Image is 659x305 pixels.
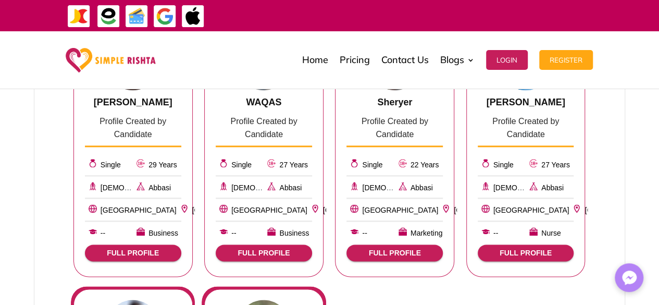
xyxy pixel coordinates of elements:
span: [GEOGRAPHIC_DATA] [101,206,177,214]
span: [DEMOGRAPHIC_DATA] [493,184,575,192]
span: Profile Created by Candidate [100,117,166,139]
img: EasyPaisa-icon [97,5,120,28]
button: Login [486,50,528,70]
img: JazzCash-icon [67,5,91,28]
img: GooglePay-icon [153,5,177,28]
span: [DEMOGRAPHIC_DATA] [231,184,313,192]
span: Abbasi [411,184,433,192]
span: -- [493,227,498,240]
span: Single [362,161,382,169]
span: [GEOGRAPHIC_DATA] [192,206,268,214]
a: Login [486,34,528,86]
a: Contact Us [381,34,429,86]
span: Sheryer [377,97,412,107]
span: Single [101,161,121,169]
span: FULL PROFILE [355,249,434,257]
span: FULL PROFILE [93,249,173,257]
img: ApplePay-icon [181,5,205,28]
span: -- [231,227,236,240]
span: Business [279,227,309,240]
span: [PERSON_NAME] [487,97,565,107]
span: [DEMOGRAPHIC_DATA] [362,184,444,192]
span: 29 Years [148,161,177,169]
button: Register [539,50,593,70]
button: FULL PROFILE [85,245,181,261]
button: FULL PROFILE [346,245,443,261]
span: Single [493,161,514,169]
span: Abbasi [541,184,564,192]
span: Profile Created by Candidate [492,117,559,139]
span: Business [148,227,178,240]
button: FULL PROFILE [478,245,574,261]
span: Profile Created by Candidate [362,117,428,139]
span: [GEOGRAPHIC_DATA] [493,206,569,214]
span: Nurse [541,227,561,240]
span: [PERSON_NAME] [94,97,172,107]
span: 22 Years [411,161,439,169]
span: [DEMOGRAPHIC_DATA] [101,184,182,192]
span: [GEOGRAPHIC_DATA] [323,206,399,214]
span: [GEOGRAPHIC_DATA] [362,206,438,214]
button: FULL PROFILE [216,245,312,261]
span: Profile Created by Candidate [230,117,297,139]
span: 27 Years [541,161,570,169]
span: FULL PROFILE [486,249,566,257]
img: Messenger [619,267,640,288]
img: Credit Cards [125,5,148,28]
span: Single [231,161,252,169]
span: [GEOGRAPHIC_DATA] [231,206,307,214]
a: Blogs [440,34,475,86]
span: [GEOGRAPHIC_DATA] [454,206,530,214]
a: Register [539,34,593,86]
span: FULL PROFILE [224,249,304,257]
a: Home [302,34,328,86]
span: Marketing [411,227,442,240]
span: -- [362,227,367,240]
a: Pricing [340,34,370,86]
span: -- [101,227,105,240]
span: WAQAS [246,97,281,107]
span: Abbasi [148,184,171,192]
span: 27 Years [279,161,308,169]
span: Abbasi [279,184,302,192]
